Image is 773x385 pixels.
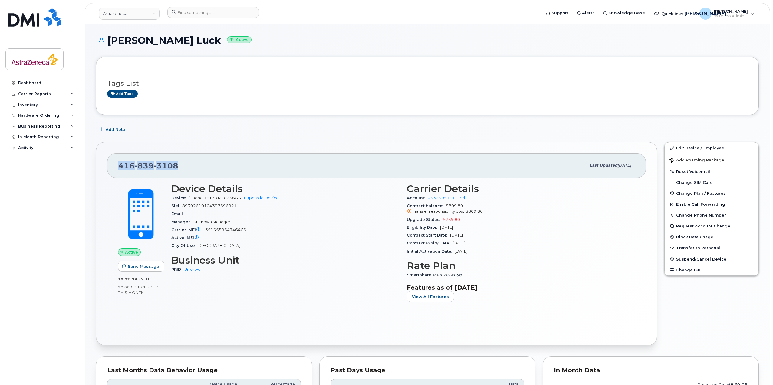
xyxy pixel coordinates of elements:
span: SIM [171,204,182,208]
span: $759.80 [443,217,460,222]
button: Block Data Usage [665,231,758,242]
h3: Carrier Details [407,183,635,194]
span: Account [407,196,428,200]
span: City Of Use [171,243,198,248]
div: Past Days Usage [331,367,524,373]
h3: Business Unit [171,255,400,266]
span: used [137,277,150,281]
a: Edit Device / Employee [665,142,758,153]
button: Change Phone Number [665,210,758,221]
span: Smartshare Plus 20GB 36 [407,273,465,277]
span: 3108 [154,161,178,170]
span: View All Features [412,294,449,300]
span: Contract Start Date [407,233,450,237]
span: Contract balance [407,204,446,208]
div: Last Months Data Behavior Usage [107,367,301,373]
span: Unknown Manager [193,220,230,224]
span: Carrier IMEI [171,227,205,232]
span: [DATE] [617,163,631,168]
button: Transfer to Personal [665,242,758,253]
span: 20.00 GB [118,285,137,289]
span: Eligibility Date [407,225,440,230]
h3: Features as of [DATE] [407,284,635,291]
span: Add Roaming Package [669,158,724,164]
button: Change SIM Card [665,177,758,188]
span: Manager [171,220,193,224]
a: Unknown [184,267,203,272]
button: Change Plan / Features [665,188,758,199]
span: Add Note [106,127,125,132]
span: PRID [171,267,184,272]
button: Send Message [118,261,164,272]
span: [DATE] [455,249,468,254]
small: Active [227,36,252,43]
a: Add tags [107,90,138,98]
span: Active IMEI [171,235,203,240]
span: [DATE] [450,233,463,237]
h1: [PERSON_NAME] Luck [96,35,759,46]
span: $809.80 [465,209,483,214]
span: 10.72 GB [118,277,137,281]
span: Contract Expiry Date [407,241,452,245]
span: Change Plan / Features [676,191,726,195]
button: Reset Voicemail [665,166,758,177]
span: iPhone 16 Pro Max 256GB [189,196,241,200]
span: — [186,211,190,216]
h3: Tags List [107,80,748,87]
span: 89302610104397596921 [182,204,237,208]
div: In Month Data [554,367,748,373]
span: 351655954746463 [205,227,246,232]
span: 839 [135,161,154,170]
span: [GEOGRAPHIC_DATA] [198,243,240,248]
span: included this month [118,285,159,295]
button: View All Features [407,291,454,302]
span: — [203,235,207,240]
span: Last updated [590,163,617,168]
h3: Rate Plan [407,260,635,271]
span: [DATE] [452,241,465,245]
span: Enable Call Forwarding [676,202,725,207]
a: 0532595161 - Bell [428,196,466,200]
span: Transfer responsibility cost [413,209,464,214]
span: Initial Activation Date [407,249,455,254]
h3: Device Details [171,183,400,194]
span: 416 [118,161,178,170]
button: Add Roaming Package [665,154,758,166]
button: Suspend/Cancel Device [665,254,758,264]
a: + Upgrade Device [243,196,279,200]
span: $809.80 [407,204,635,214]
button: Request Account Change [665,221,758,231]
span: Device [171,196,189,200]
button: Change IMEI [665,264,758,275]
span: Email [171,211,186,216]
span: Suspend/Cancel Device [676,257,726,261]
span: Upgrade Status [407,217,443,222]
span: Active [125,249,138,255]
button: Enable Call Forwarding [665,199,758,210]
span: [DATE] [440,225,453,230]
button: Add Note [96,124,130,135]
span: Send Message [128,264,159,269]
